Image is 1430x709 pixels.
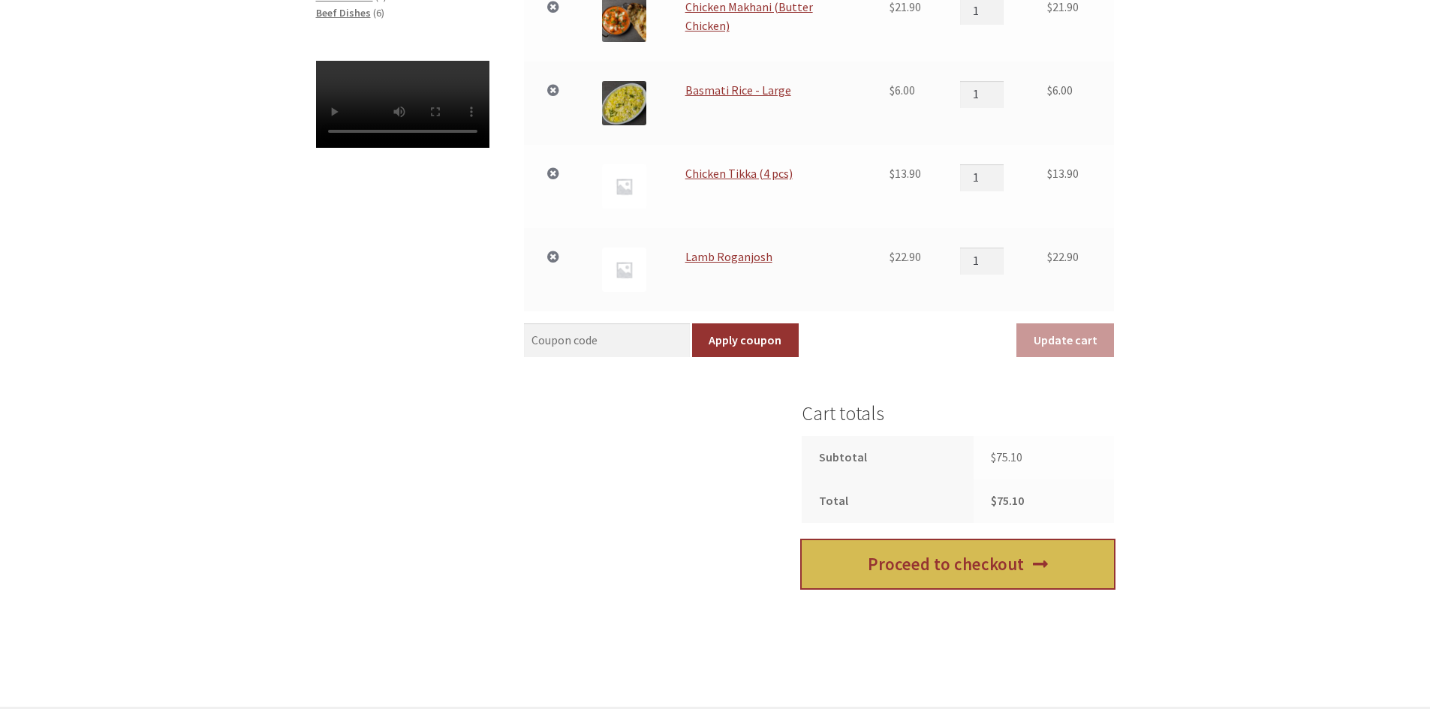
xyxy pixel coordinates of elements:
[685,83,791,98] a: Basmati Rice - Large
[991,493,997,508] span: $
[524,323,690,358] input: Coupon code
[376,6,381,20] span: 6
[960,164,1004,191] input: Product quantity
[960,81,1004,108] input: Product quantity
[1047,166,1079,181] bdi: 13.90
[890,249,921,264] bdi: 22.90
[890,166,895,181] span: $
[602,164,646,209] img: Placeholder
[602,81,646,125] img: Basmati Rice - Large
[960,248,1004,275] input: Product quantity
[802,436,974,479] th: Subtotal
[316,6,371,20] a: Beef Dishes
[1047,249,1079,264] bdi: 22.90
[890,166,921,181] bdi: 13.90
[991,493,1024,508] bdi: 75.10
[685,249,772,264] a: Lamb Roganjosh
[1047,83,1073,98] bdi: 6.00
[1047,249,1052,264] span: $
[890,83,915,98] bdi: 6.00
[991,449,1022,464] bdi: 75.10
[543,164,563,184] a: Remove Chicken Tikka (4 pcs) from cart
[543,81,563,101] a: Remove Basmati Rice - Large from cart
[1047,166,1052,181] span: $
[802,540,1114,589] a: Proceed to checkout
[1047,83,1052,98] span: $
[802,402,1114,425] h2: Cart totals
[602,248,646,292] img: Placeholder
[692,323,799,358] button: Apply coupon
[685,166,793,181] a: Chicken Tikka (4 pcs)
[890,83,895,98] span: $
[991,449,996,464] span: $
[1016,323,1114,358] button: Update cart
[543,248,563,267] a: Remove Lamb Roganjosh from cart
[802,479,974,523] th: Total
[890,249,895,264] span: $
